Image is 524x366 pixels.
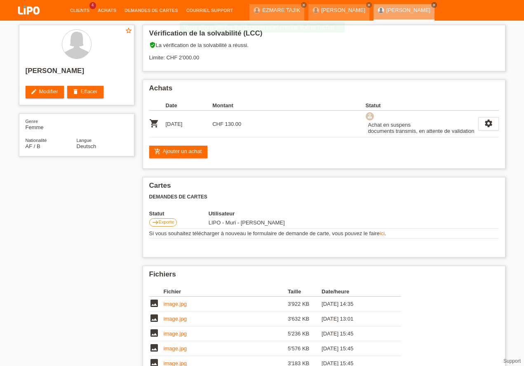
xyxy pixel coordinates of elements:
[166,111,213,137] td: [DATE]
[149,146,208,158] a: add_shopping_cartAjouter un achat
[302,3,306,7] i: close
[322,287,389,297] th: Date/heure
[72,88,79,95] i: delete
[182,8,237,13] a: Courriel Support
[149,270,499,283] h2: Fichiers
[8,17,49,23] a: LIPO pay
[149,42,499,67] div: La vérification de la solvabilité a réussi. Limite: CHF 2'000.00
[67,86,103,98] a: deleteEffacer
[166,101,213,111] th: Date
[503,358,521,364] a: Support
[322,341,389,356] td: [DATE] 15:45
[149,42,156,48] i: verified_user
[66,8,94,13] a: Clients
[288,312,322,326] td: 3'632 KB
[431,2,437,8] a: close
[322,297,389,312] td: [DATE] 14:35
[77,138,92,143] span: Langue
[149,29,499,42] h2: Vérification de la solvabilité (LCC)
[322,312,389,326] td: [DATE] 13:01
[94,8,120,13] a: Achats
[288,341,322,356] td: 5'576 KB
[366,101,478,111] th: Statut
[212,101,259,111] th: Montant
[26,118,77,130] div: Femme
[367,113,373,119] i: approval
[180,22,345,33] div: Nous allons vérifier les documents et ensuite libérer l'achat.
[120,8,182,13] a: Demandes de cartes
[149,298,159,308] i: image
[149,194,499,200] h3: Demandes de cartes
[367,3,371,7] i: close
[149,210,209,217] th: Statut
[288,297,322,312] td: 3'922 KB
[288,287,322,297] th: Taille
[209,210,348,217] th: Utilisateur
[26,86,64,98] a: editModifier
[164,301,187,307] a: image.jpg
[149,229,499,238] td: Si vous souhaitez télécharger à nouveau le formulaire de demande de carte, vous pouvez le faire .
[301,2,307,8] a: close
[380,230,385,236] a: ici
[164,345,187,352] a: image.jpg
[212,111,259,137] td: CHF 130.00
[366,2,372,8] a: close
[149,84,499,97] h2: Achats
[432,3,436,7] i: close
[26,138,47,143] span: Nationalité
[159,220,174,224] span: Exporte
[89,2,96,9] span: 4
[26,143,40,149] span: Afghanistan / B / 19.05.2014
[386,7,430,13] a: [PERSON_NAME]
[209,220,285,226] span: 01.10.2025
[149,118,159,128] i: POSP00028194
[31,88,37,95] i: edit
[164,316,187,322] a: image.jpg
[366,120,475,135] div: Achat en suspens documents transmis, en attente de validation
[149,313,159,323] i: image
[321,7,365,13] a: [PERSON_NAME]
[152,219,159,226] i: east
[149,343,159,353] i: image
[26,67,128,79] h2: [PERSON_NAME]
[149,328,159,338] i: image
[484,119,493,128] i: settings
[77,143,96,149] span: Deutsch
[164,287,288,297] th: Fichier
[164,331,187,337] a: image.jpg
[26,119,38,124] span: Genre
[149,182,499,194] h2: Cartes
[322,326,389,341] td: [DATE] 15:45
[154,148,161,155] i: add_shopping_cart
[262,7,300,13] a: EZMARE TAJIK
[288,326,322,341] td: 5'236 KB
